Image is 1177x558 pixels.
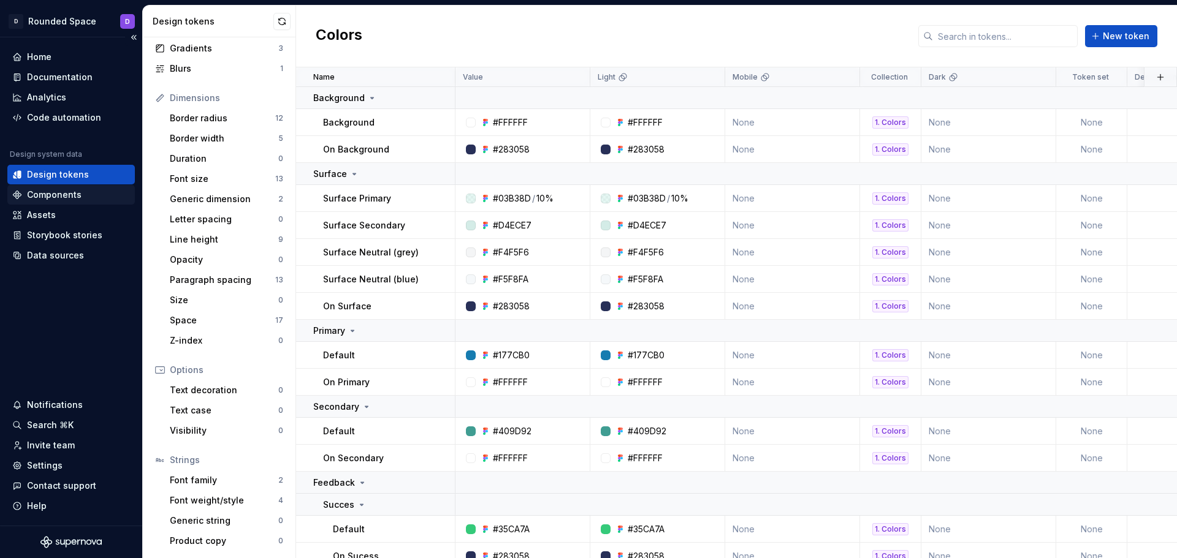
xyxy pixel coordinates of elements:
[278,134,283,143] div: 5
[27,459,63,472] div: Settings
[7,185,135,205] a: Components
[628,273,663,285] div: #F5F8FA
[170,424,278,437] div: Visibility
[170,112,275,124] div: Border radius
[872,452,908,464] div: 1. Colors
[170,213,278,225] div: Letter spacing
[165,331,288,350] a: Z-index0
[872,192,908,205] div: 1. Colors
[7,47,135,67] a: Home
[1056,239,1127,266] td: None
[313,168,347,180] p: Surface
[493,425,531,437] div: #409D92
[1056,293,1127,320] td: None
[493,523,530,535] div: #35CA7A
[7,435,135,455] a: Invite team
[493,452,528,464] div: #FFFFFF
[333,523,365,535] p: Default
[872,523,908,535] div: 1. Colors
[28,15,96,28] div: Rounded Space
[313,401,359,413] p: Secondary
[872,246,908,258] div: 1. Colors
[165,401,288,420] a: Text case0
[1056,109,1127,136] td: None
[170,62,280,75] div: Blurs
[628,219,666,232] div: #D4ECE7
[872,349,908,361] div: 1. Colors
[725,136,860,163] td: None
[872,376,908,388] div: 1. Colors
[27,209,56,221] div: Assets
[313,72,335,82] p: Name
[170,92,283,104] div: Dimensions
[278,405,283,415] div: 0
[278,336,283,345] div: 0
[7,88,135,107] a: Analytics
[170,404,278,417] div: Text case
[1056,369,1127,396] td: None
[165,149,288,168] a: Duration0
[278,235,283,244] div: 9
[7,205,135,225] a: Assets
[493,246,529,258] div: #F4F5F6
[313,477,355,489] p: Feedback
[7,225,135,245] a: Storybook stories
[170,173,275,185] div: Font size
[921,212,1056,239] td: None
[628,246,664,258] div: #F4F5F6
[493,219,531,232] div: #D4ECE7
[170,474,278,486] div: Font family
[1085,25,1157,47] button: New token
[278,255,283,265] div: 0
[628,116,663,129] div: #FFFFFF
[150,59,288,78] a: Blurs1
[278,214,283,224] div: 0
[278,154,283,164] div: 0
[165,209,288,229] a: Letter spacing0
[165,491,288,510] a: Font weight/style4
[153,15,273,28] div: Design tokens
[725,342,860,369] td: None
[921,136,1056,163] td: None
[323,192,391,205] p: Surface Primary
[872,425,908,437] div: 1. Colors
[493,143,530,156] div: #283058
[40,536,102,548] a: Supernova Logo
[323,349,355,361] p: Default
[165,129,288,148] a: Border width5
[536,192,554,205] div: 10%
[170,274,275,286] div: Paragraph spacing
[7,165,135,184] a: Design tokens
[921,109,1056,136] td: None
[628,425,666,437] div: #409D92
[323,425,355,437] p: Default
[27,71,93,83] div: Documentation
[170,334,278,347] div: Z-index
[170,454,283,466] div: Strings
[27,91,66,104] div: Analytics
[1056,342,1127,369] td: None
[165,270,288,290] a: Paragraph spacing13
[278,194,283,204] div: 2
[725,418,860,445] td: None
[170,254,278,266] div: Opacity
[598,72,615,82] p: Light
[871,72,908,82] p: Collection
[463,72,483,82] p: Value
[725,516,860,543] td: None
[275,174,283,184] div: 13
[275,113,283,123] div: 12
[872,273,908,285] div: 1. Colors
[10,149,82,159] div: Design system data
[493,116,528,129] div: #FFFFFF
[27,249,84,262] div: Data sources
[165,421,288,440] a: Visibility0
[1135,72,1177,82] p: Description
[165,250,288,270] a: Opacity0
[921,342,1056,369] td: None
[1056,516,1127,543] td: None
[725,293,860,320] td: None
[733,72,758,82] p: Mobile
[921,445,1056,472] td: None
[493,349,530,361] div: #177CB0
